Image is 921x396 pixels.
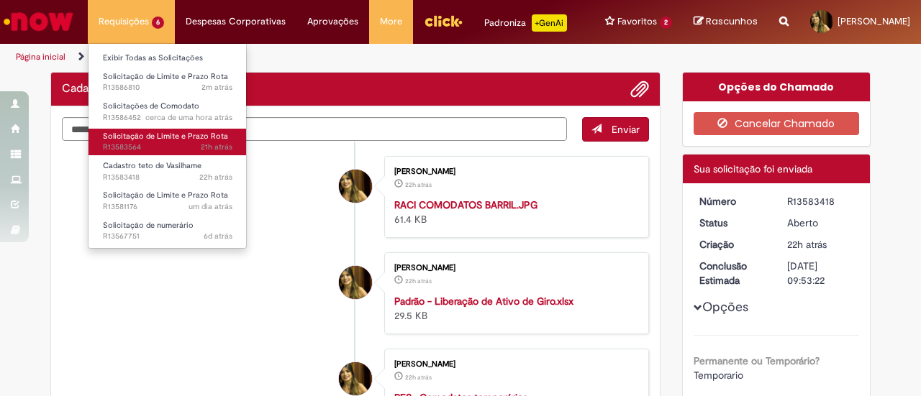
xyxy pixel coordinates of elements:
[16,51,65,63] a: Página inicial
[612,123,640,136] span: Enviar
[787,259,854,287] div: [DATE] 09:53:22
[405,180,432,189] time: 30/09/2025 17:48:44
[694,369,743,382] span: Temporario
[186,14,286,29] span: Despesas Corporativas
[1,7,76,36] img: ServiceNow
[380,14,402,29] span: More
[617,14,657,29] span: Favoritos
[787,194,854,208] div: R13583418
[103,220,194,231] span: Solicitação de numerário
[62,83,202,96] h2: Cadastro teto de Vasilhame Histórico de tíquete
[103,131,228,142] span: Solicitação de Limite e Prazo Rota
[189,201,232,212] time: 30/09/2025 12:07:36
[683,73,871,101] div: Opções do Chamado
[89,188,247,214] a: Aberto R13581176 : Solicitação de Limite e Prazo Rota
[394,198,537,211] a: RACI COMODATOS BARRIL.JPG
[532,14,567,32] p: +GenAi
[582,117,649,142] button: Enviar
[694,354,820,367] b: Permanente ou Temporário?
[103,101,199,111] span: Solicitações de Comodato
[787,237,854,252] div: 30/09/2025 17:53:17
[201,82,232,93] span: 2m atrás
[199,172,232,183] span: 22h atrás
[89,69,247,96] a: Aberto R13586810 : Solicitação de Limite e Prazo Rota
[394,360,634,369] div: [PERSON_NAME]
[145,112,232,123] span: cerca de uma hora atrás
[201,82,232,93] time: 01/10/2025 15:41:40
[11,44,603,70] ul: Trilhas de página
[103,160,201,171] span: Cadastro teto de Vasilhame
[103,190,228,201] span: Solicitação de Limite e Prazo Rota
[339,362,372,395] div: Andresa Cristina Botelho
[394,264,634,272] div: [PERSON_NAME]
[694,162,812,175] span: Sua solicitação foi enviada
[689,237,777,252] dt: Criação
[838,15,910,27] span: [PERSON_NAME]
[103,172,232,183] span: R13583418
[630,80,649,98] button: Adicionar anexos
[424,10,463,32] img: click_logo_yellow_360x200.png
[89,218,247,244] a: Aberto R13567751 : Solicitação de numerário
[201,142,232,152] span: 21h atrás
[689,259,777,287] dt: Conclusão Estimada
[689,216,777,230] dt: Status
[201,142,232,152] time: 30/09/2025 18:49:14
[204,231,232,241] span: 6d atrás
[694,112,860,135] button: Cancelar Chamado
[660,17,672,29] span: 2
[689,194,777,208] dt: Número
[89,50,247,66] a: Exibir Todas as Solicitações
[103,112,232,124] span: R13586452
[62,117,567,141] textarea: Digite sua mensagem aqui...
[394,295,573,308] a: Padrão - Liberação de Ativo de Giro.xlsx
[152,17,164,29] span: 6
[405,373,432,382] span: 22h atrás
[89,98,247,125] a: Aberto R13586452 : Solicitações de Comodato
[405,373,432,382] time: 30/09/2025 17:42:22
[89,129,247,155] a: Aberto R13583564 : Solicitação de Limite e Prazo Rota
[394,198,634,226] div: 61.4 KB
[787,238,827,251] span: 22h atrás
[103,71,228,82] span: Solicitação de Limite e Prazo Rota
[103,201,232,213] span: R13581176
[99,14,149,29] span: Requisições
[787,238,827,251] time: 30/09/2025 17:53:17
[103,231,232,242] span: R13567751
[189,201,232,212] span: um dia atrás
[103,142,232,153] span: R13583564
[405,277,432,285] time: 30/09/2025 17:46:46
[394,294,634,323] div: 29.5 KB
[405,277,432,285] span: 22h atrás
[484,14,567,32] div: Padroniza
[199,172,232,183] time: 30/09/2025 17:53:19
[787,216,854,230] div: Aberto
[706,14,758,28] span: Rascunhos
[394,167,634,176] div: [PERSON_NAME]
[339,266,372,299] div: Andresa Cristina Botelho
[307,14,358,29] span: Aprovações
[88,43,247,249] ul: Requisições
[103,82,232,93] span: R13586810
[405,180,432,189] span: 22h atrás
[204,231,232,241] time: 25/09/2025 16:19:20
[89,158,247,185] a: Aberto R13583418 : Cadastro teto de Vasilhame
[694,15,758,29] a: Rascunhos
[339,170,372,203] div: Andresa Cristina Botelho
